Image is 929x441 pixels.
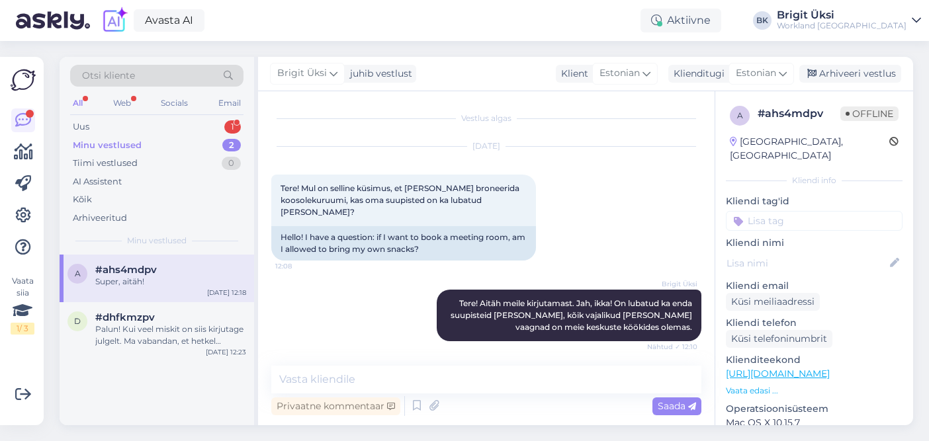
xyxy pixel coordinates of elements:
span: Estonian [736,66,776,81]
span: Tere! Aitäh meile kirjutamast. Jah, ikka! On lubatud ka enda suupisteid [PERSON_NAME], kõik vajal... [451,298,694,332]
a: Avasta AI [134,9,204,32]
div: Küsi meiliaadressi [726,293,820,311]
div: Klient [556,67,588,81]
a: Brigit ÜksiWorkland [GEOGRAPHIC_DATA] [777,10,921,31]
span: #dhfkmzpv [95,311,155,323]
div: Email [216,95,243,112]
p: Mac OS X 10.15.7 [726,416,903,430]
div: Aktiivne [641,9,721,32]
div: Küsi telefoninumbrit [726,330,832,348]
span: #ahs4mdpv [95,264,157,276]
p: Kliendi telefon [726,316,903,330]
div: # ahs4mdpv [758,106,840,122]
div: Vestlus algas [271,112,701,124]
div: Kliendi info [726,175,903,186]
span: Saada [658,400,696,412]
div: Hello! I have a question: if I want to book a meeting room, am I allowed to bring my own snacks? [271,226,536,261]
span: Estonian [599,66,640,81]
img: explore-ai [101,7,128,34]
span: 12:08 [275,261,325,271]
div: Arhiveeritud [73,212,127,225]
div: 2 [222,139,241,152]
div: Vaata siia [11,275,34,335]
p: Operatsioonisüsteem [726,402,903,416]
div: [GEOGRAPHIC_DATA], [GEOGRAPHIC_DATA] [730,135,889,163]
span: Otsi kliente [82,69,135,83]
div: [DATE] [271,140,701,152]
span: Minu vestlused [127,235,187,247]
div: Super, aitäh! [95,276,246,288]
div: Klienditugi [668,67,725,81]
div: Brigit Üksi [777,10,907,20]
span: Nähtud ✓ 12:10 [647,342,697,352]
p: Kliendi email [726,279,903,293]
div: Uus [73,120,89,134]
div: Kõik [73,193,92,206]
p: Vaata edasi ... [726,385,903,397]
div: Socials [158,95,191,112]
div: BK [753,11,772,30]
input: Lisa nimi [727,256,887,270]
input: Lisa tag [726,211,903,231]
img: Askly Logo [11,67,36,93]
div: 1 [224,120,241,134]
div: Tiimi vestlused [73,157,138,170]
div: Workland [GEOGRAPHIC_DATA] [777,20,907,31]
div: 1 / 3 [11,323,34,335]
div: Web [111,95,134,112]
p: Kliendi tag'id [726,194,903,208]
p: Kliendi nimi [726,236,903,250]
span: a [75,268,81,278]
span: Brigit Üksi [648,279,697,289]
div: Privaatne kommentaar [271,397,400,415]
span: Offline [840,106,899,121]
span: Brigit Üksi [277,66,327,81]
div: [DATE] 12:18 [207,288,246,298]
div: juhib vestlust [345,67,412,81]
span: Tere! Mul on selline küsimus, et [PERSON_NAME] broneerida koosolekuruumi, kas oma suupisted on ka... [281,183,521,217]
a: [URL][DOMAIN_NAME] [726,368,830,380]
div: Arhiveeri vestlus [799,65,901,83]
div: All [70,95,85,112]
p: Klienditeekond [726,353,903,367]
div: AI Assistent [73,175,122,188]
span: d [74,316,81,326]
div: 0 [222,157,241,170]
div: Minu vestlused [73,139,142,152]
div: Palun! Kui veel miskit on siis kirjutage julgelt. Ma vabandan, et hetkel [PERSON_NAME] assistent ... [95,323,246,347]
span: a [737,110,743,120]
div: [DATE] 12:23 [206,347,246,357]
